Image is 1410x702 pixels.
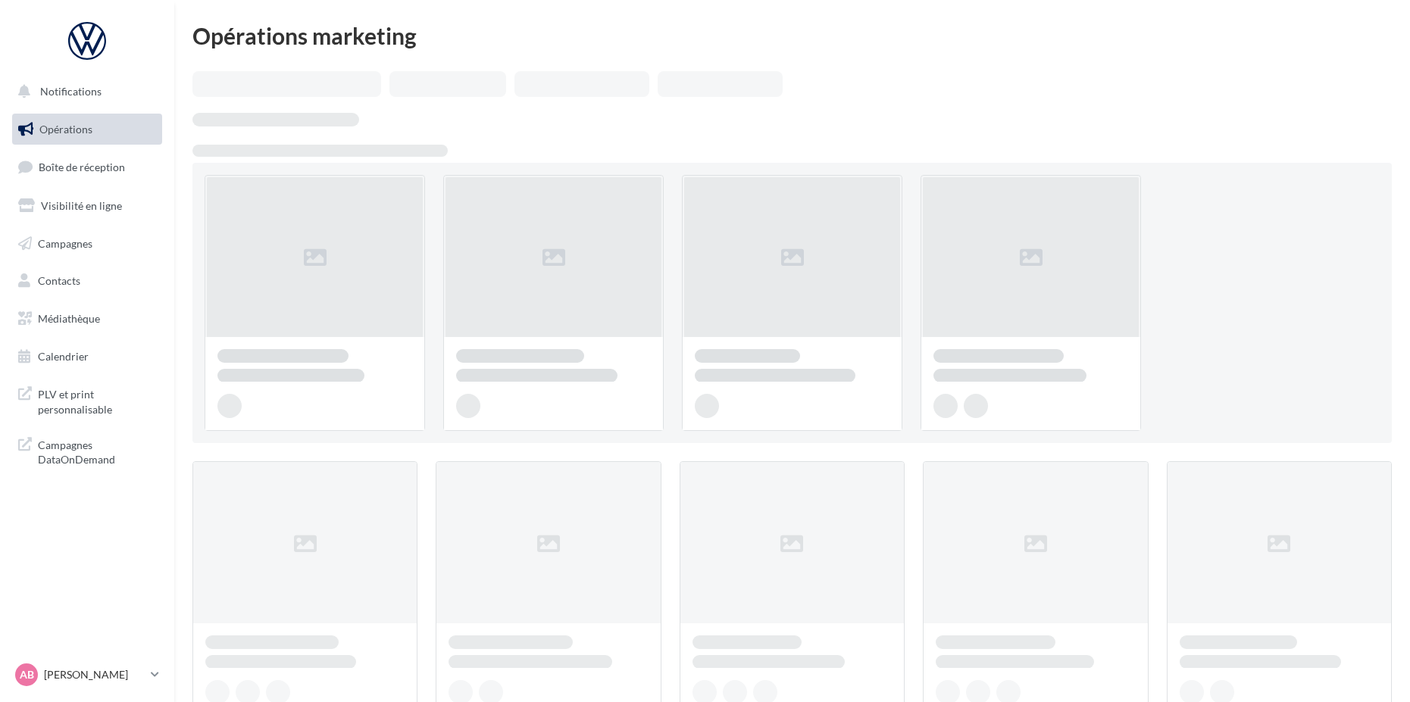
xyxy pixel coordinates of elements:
span: Notifications [40,85,102,98]
a: AB [PERSON_NAME] [12,660,162,689]
span: Boîte de réception [39,161,125,173]
a: Médiathèque [9,303,165,335]
a: Boîte de réception [9,151,165,183]
span: Médiathèque [38,312,100,325]
a: Opérations [9,114,165,145]
a: Visibilité en ligne [9,190,165,222]
span: Visibilité en ligne [41,199,122,212]
a: PLV et print personnalisable [9,378,165,423]
p: [PERSON_NAME] [44,667,145,682]
span: AB [20,667,34,682]
a: Contacts [9,265,165,297]
span: PLV et print personnalisable [38,384,156,417]
div: Opérations marketing [192,24,1392,47]
span: Campagnes [38,236,92,249]
span: Contacts [38,274,80,287]
span: Calendrier [38,350,89,363]
a: Campagnes DataOnDemand [9,429,165,473]
a: Calendrier [9,341,165,373]
button: Notifications [9,76,159,108]
span: Opérations [39,123,92,136]
span: Campagnes DataOnDemand [38,435,156,467]
a: Campagnes [9,228,165,260]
